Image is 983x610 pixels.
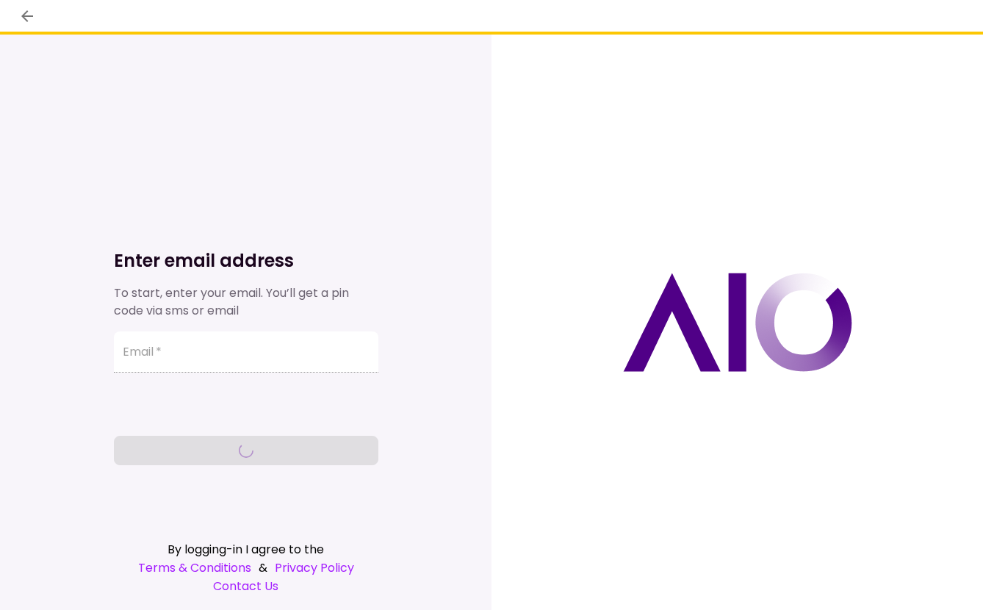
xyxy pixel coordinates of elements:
[114,577,378,595] a: Contact Us
[275,559,354,577] a: Privacy Policy
[114,559,378,577] div: &
[15,4,40,29] button: back
[623,273,852,372] img: AIO logo
[114,284,378,320] div: To start, enter your email. You’ll get a pin code via sms or email
[114,249,378,273] h1: Enter email address
[114,540,378,559] div: By logging-in I agree to the
[138,559,251,577] a: Terms & Conditions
